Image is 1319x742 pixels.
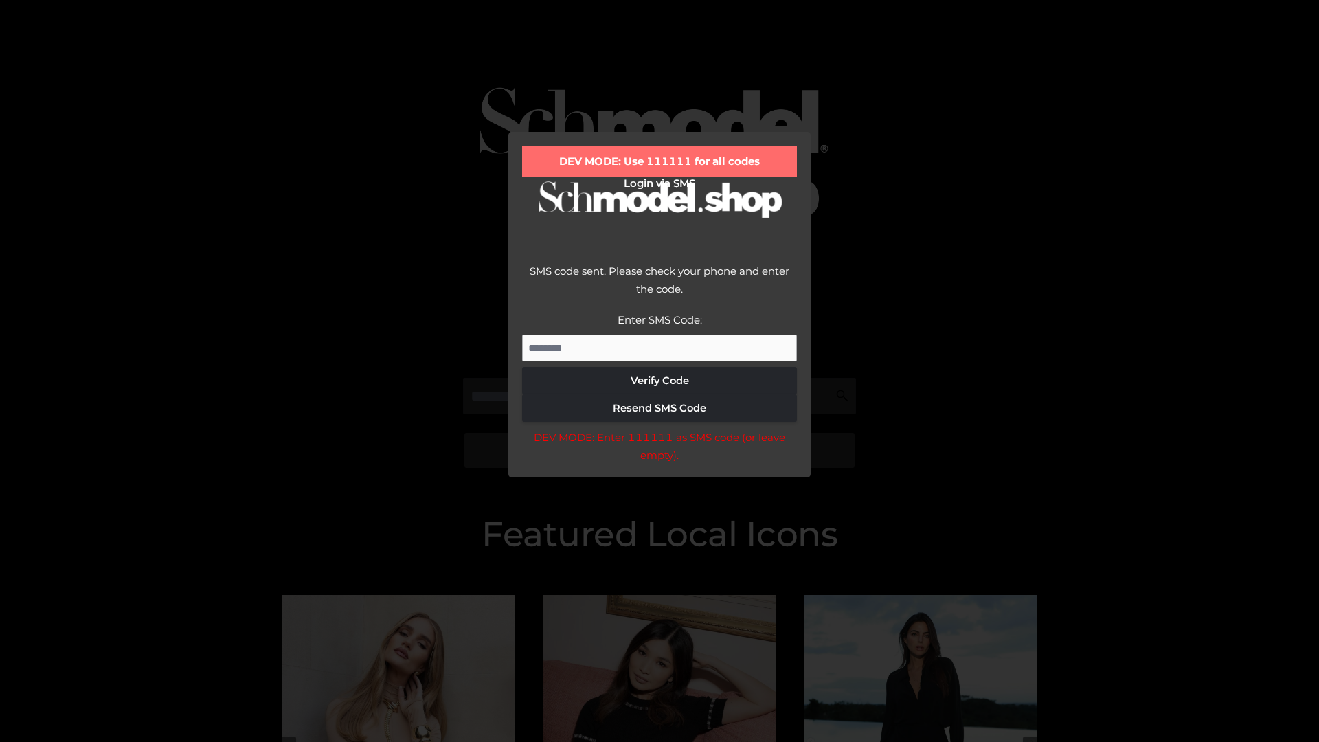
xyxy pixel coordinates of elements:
[522,146,797,177] div: DEV MODE: Use 111111 for all codes
[618,313,702,326] label: Enter SMS Code:
[522,367,797,394] button: Verify Code
[522,262,797,311] div: SMS code sent. Please check your phone and enter the code.
[522,429,797,464] div: DEV MODE: Enter 111111 as SMS code (or leave empty).
[522,177,797,190] h2: Login via SMS
[522,394,797,422] button: Resend SMS Code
